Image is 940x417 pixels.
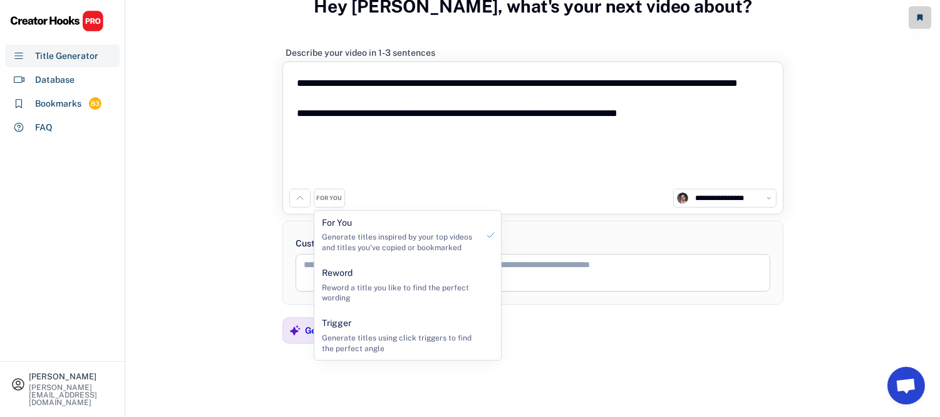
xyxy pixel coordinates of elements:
[677,193,688,204] img: channels4_profile.jpg
[35,121,53,134] div: FAQ
[887,367,925,404] a: Bate-papo aberto
[305,325,390,336] div: Generate title ideas
[317,194,343,203] div: FOR YOU
[10,10,104,32] img: CHPRO%20Logo.svg
[29,372,114,381] div: [PERSON_NAME]
[322,317,351,330] div: Trigger
[35,73,75,87] div: Database
[322,217,352,230] div: For You
[322,283,478,304] div: Reword a title you like to find the perfect wording
[322,267,353,280] div: Reword
[286,47,435,58] div: Describe your video in 1-3 sentences
[35,50,98,63] div: Title Generator
[89,98,101,109] div: 83
[322,232,478,253] div: Generate titles inspired by your top videos and titles you've copied or bookmarked
[29,384,114,406] div: [PERSON_NAME][EMAIL_ADDRESS][DOMAIN_NAME]
[296,237,770,250] div: Custom instructions
[322,333,478,354] div: Generate titles using click triggers to find the perfect angle
[35,97,81,110] div: Bookmarks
